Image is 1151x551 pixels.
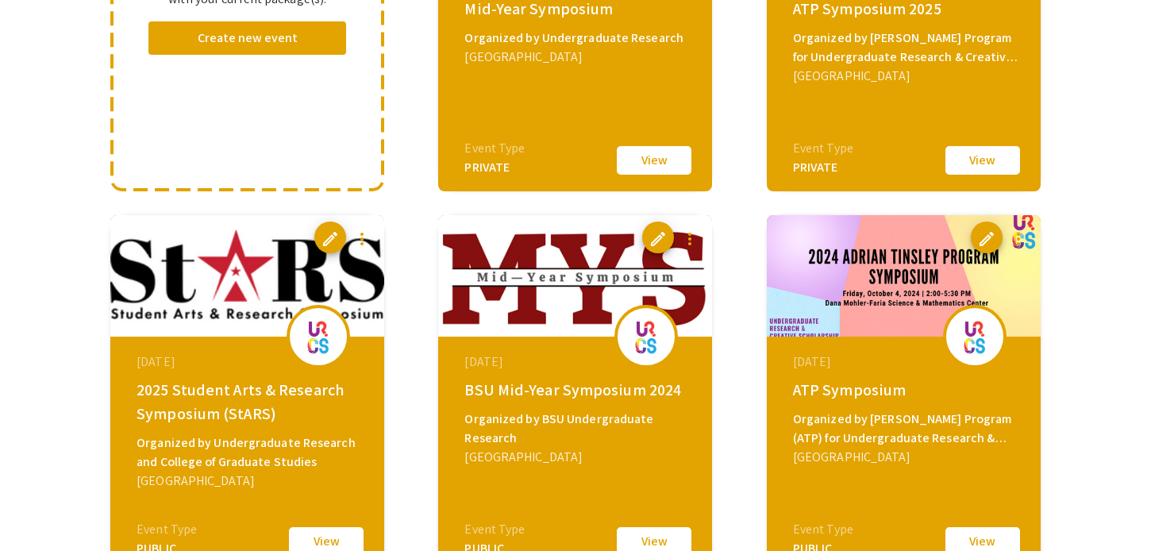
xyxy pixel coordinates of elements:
div: [DATE] [137,353,362,372]
div: [GEOGRAPHIC_DATA] [793,67,1018,86]
div: Event Type [464,139,525,158]
button: View [943,144,1022,177]
div: Event Type [793,139,853,158]
div: ATP Symposium [793,378,1018,402]
img: atp2024_eventCoverPhoto_398cd8__thumb.png [767,215,1041,337]
div: Event Type [793,520,853,539]
button: edit [971,222,1003,253]
mat-icon: more_vert [352,229,371,249]
div: Event Type [464,520,525,539]
div: Organized by BSU Undergraduate Research [464,410,690,448]
div: Event Type [137,520,197,539]
div: [GEOGRAPHIC_DATA] [464,48,690,67]
img: 2025stars_eventLogo_5e4ee9_.png [294,316,342,356]
div: PRIVATE [464,158,525,177]
div: Organized by [PERSON_NAME] Program (ATP) for Undergraduate Research & Creative Scholarship [793,410,1018,448]
div: PRIVATE [793,158,853,177]
button: Create new event [148,21,346,55]
span: edit [977,229,996,249]
mat-icon: more_vert [680,229,699,249]
button: edit [314,222,346,253]
mat-icon: more_vert [1009,229,1028,249]
div: BSU Mid-Year Symposium 2024 [464,378,690,402]
span: edit [649,229,668,249]
img: atp2024_eventLogo_0fff91_.png [951,316,999,356]
span: edit [321,229,340,249]
div: Organized by Undergraduate Research and College of Graduate Studies [137,433,362,472]
div: [GEOGRAPHIC_DATA] [137,472,362,491]
div: 2025 Student Arts & Research Symposium (StARS) [137,378,362,426]
div: [GEOGRAPHIC_DATA] [464,448,690,467]
img: mys2024_eventLogo_354b78_.png [622,316,670,356]
img: mys2024_eventCoverPhoto_734ceb__thumb.png [438,215,712,337]
div: [DATE] [464,353,690,372]
iframe: Chat [12,480,67,539]
button: edit [642,222,674,253]
div: [GEOGRAPHIC_DATA] [793,448,1018,467]
div: Organized by [PERSON_NAME] Program for Undergraduate Research & Creative Scholarship [793,29,1018,67]
div: Organized by Undergraduate Research [464,29,690,48]
img: 2025stars_eventCoverPhoto_c4289b__thumb.png [110,215,384,337]
button: View [614,144,694,177]
div: [DATE] [793,353,1018,372]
